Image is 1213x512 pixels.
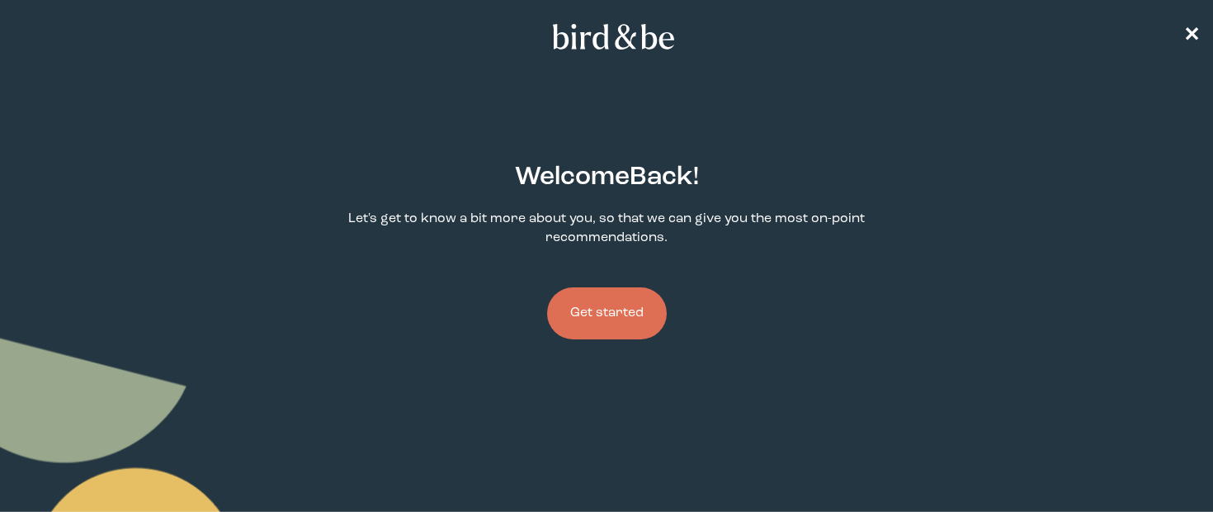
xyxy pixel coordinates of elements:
[1130,434,1196,495] iframe: Gorgias live chat messenger
[515,159,699,197] h2: Welcome Back !
[1183,22,1200,51] a: ✕
[1183,26,1200,46] span: ✕
[547,287,667,339] button: Get started
[317,210,897,248] p: Let's get to know a bit more about you, so that we can give you the most on-point recommendations.
[547,261,667,366] a: Get started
